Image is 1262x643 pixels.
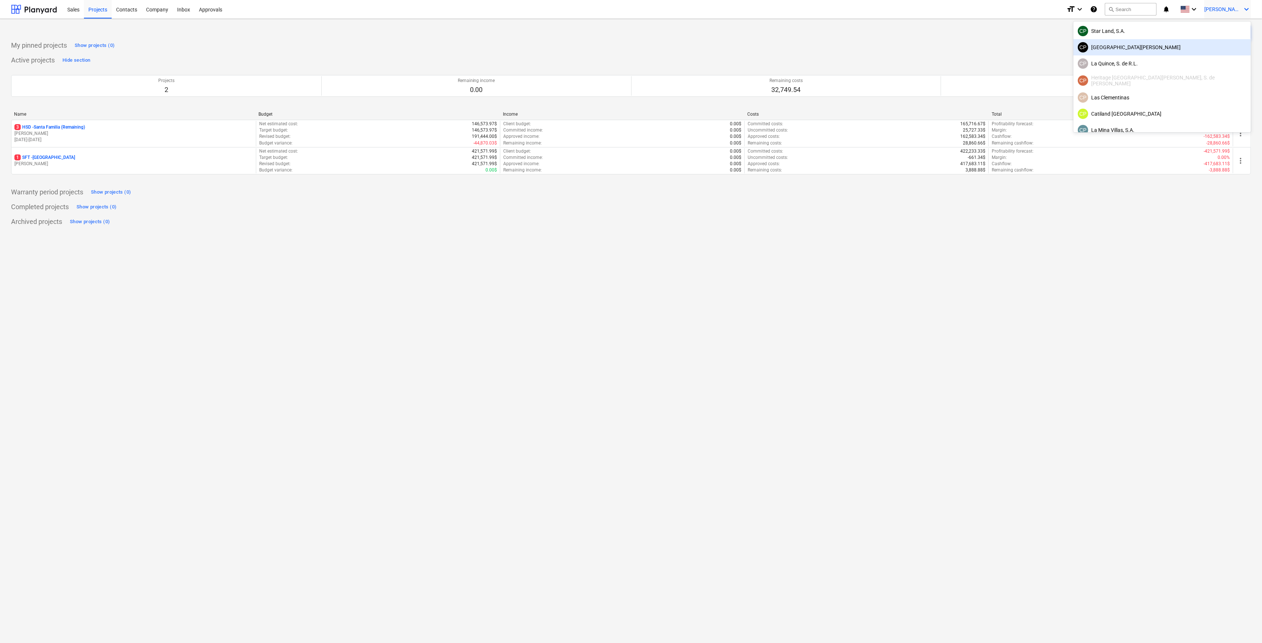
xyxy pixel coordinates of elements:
[1078,125,1088,135] div: Claudia Perez
[1078,26,1246,36] div: Star Land, S.A.
[1078,75,1088,86] div: Claudia Perez
[1078,42,1246,52] div: [GEOGRAPHIC_DATA][PERSON_NAME]
[1078,58,1246,69] div: La Quince, S. de R.L.
[1078,42,1088,52] div: Claudia Perez
[1079,78,1086,84] span: CP
[1078,109,1246,119] div: Catiland [GEOGRAPHIC_DATA]
[1079,44,1086,50] span: CP
[1079,28,1086,34] span: CP
[1225,608,1262,643] iframe: Chat Widget
[1078,26,1088,36] div: Claudia Perez
[1078,92,1088,103] div: Claudia Perez
[1079,61,1086,67] span: CP
[1079,127,1086,133] span: CP
[1078,125,1246,135] div: La Mina Villas, S.A.
[1225,608,1262,643] div: Widget de chat
[1078,75,1246,86] div: Heritage [GEOGRAPHIC_DATA][PERSON_NAME], S. de [PERSON_NAME]
[1079,95,1086,101] span: CP
[1078,58,1088,69] div: Claudia Perez
[1078,92,1246,103] div: Las Clementinas
[1078,109,1088,119] div: Claudia Perez
[1079,111,1086,117] span: CP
